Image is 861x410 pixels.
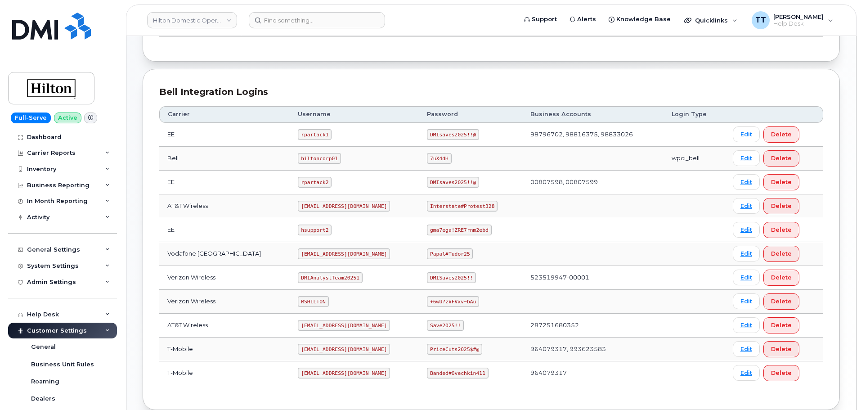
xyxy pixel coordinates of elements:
[522,171,664,194] td: 00807598, 00807599
[733,365,760,381] a: Edit
[771,345,792,353] span: Delete
[664,106,725,122] th: Login Type
[733,293,760,309] a: Edit
[427,225,491,235] code: gma7ega!ZRE7rnm2ebd
[298,272,362,283] code: DMIAnalystTeam20251
[771,225,792,234] span: Delete
[678,11,744,29] div: Quicklinks
[159,314,290,338] td: AT&T Wireless
[763,270,799,286] button: Delete
[771,273,792,282] span: Delete
[771,154,792,162] span: Delete
[763,341,799,357] button: Delete
[763,365,799,381] button: Delete
[427,129,479,140] code: DMIsaves2025!!@
[532,15,557,24] span: Support
[563,10,602,28] a: Alerts
[159,171,290,194] td: EE
[733,246,760,261] a: Edit
[602,10,677,28] a: Knowledge Base
[427,177,479,188] code: DMIsaves2025!!@
[290,106,419,122] th: Username
[298,225,332,235] code: hsupport2
[522,266,664,290] td: 523519947-00001
[733,198,760,214] a: Edit
[522,338,664,361] td: 964079317, 993623583
[298,153,341,164] code: hiltoncorp01
[771,178,792,186] span: Delete
[298,201,390,212] code: [EMAIL_ADDRESS][DOMAIN_NAME]
[763,222,799,238] button: Delete
[745,11,839,29] div: Travis Tedesco
[733,126,760,142] a: Edit
[427,344,482,355] code: PriceCuts2025$#@
[763,150,799,167] button: Delete
[733,174,760,190] a: Edit
[159,218,290,242] td: EE
[147,12,237,28] a: Hilton Domestic Operating Company Inc
[616,15,671,24] span: Knowledge Base
[159,123,290,147] td: EE
[298,296,328,307] code: MSHILTON
[159,266,290,290] td: Verizon Wireless
[522,123,664,147] td: 98796702, 98816375, 98833026
[763,246,799,262] button: Delete
[664,147,725,171] td: wpci_bell
[771,130,792,139] span: Delete
[771,321,792,329] span: Delete
[755,15,766,26] span: TT
[427,320,464,331] code: Save2025!!
[159,147,290,171] td: Bell
[298,368,390,378] code: [EMAIL_ADDRESS][DOMAIN_NAME]
[159,338,290,361] td: T-Mobile
[822,371,854,403] iframe: Messenger Launcher
[733,270,760,285] a: Edit
[771,249,792,258] span: Delete
[771,297,792,306] span: Delete
[763,174,799,190] button: Delete
[733,222,760,238] a: Edit
[773,13,824,20] span: [PERSON_NAME]
[733,317,760,333] a: Edit
[733,341,760,357] a: Edit
[773,20,824,27] span: Help Desk
[763,317,799,333] button: Delete
[522,361,664,385] td: 964079317
[159,242,290,266] td: Vodafone [GEOGRAPHIC_DATA]
[518,10,563,28] a: Support
[771,369,792,377] span: Delete
[577,15,596,24] span: Alerts
[298,320,390,331] code: [EMAIL_ADDRESS][DOMAIN_NAME]
[763,293,799,310] button: Delete
[427,272,476,283] code: DMISaves2025!!
[298,344,390,355] code: [EMAIL_ADDRESS][DOMAIN_NAME]
[159,361,290,385] td: T-Mobile
[427,296,479,307] code: +6wU?zVFVxv~bAu
[159,194,290,218] td: AT&T Wireless
[695,17,728,24] span: Quicklinks
[249,12,385,28] input: Find something...
[298,177,332,188] code: rpartack2
[427,201,498,212] code: Interstate#Protest328
[298,248,390,259] code: [EMAIL_ADDRESS][DOMAIN_NAME]
[522,106,664,122] th: Business Accounts
[298,129,332,140] code: rpartack1
[733,150,760,166] a: Edit
[159,106,290,122] th: Carrier
[159,86,823,99] div: Bell Integration Logins
[763,126,799,143] button: Delete
[159,290,290,314] td: Verizon Wireless
[419,106,522,122] th: Password
[763,198,799,214] button: Delete
[427,368,488,378] code: Banded#Ovechkin411
[522,314,664,338] td: 287251680352
[427,248,473,259] code: Papal#Tudor25
[771,202,792,210] span: Delete
[427,153,451,164] code: 7uX4dH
